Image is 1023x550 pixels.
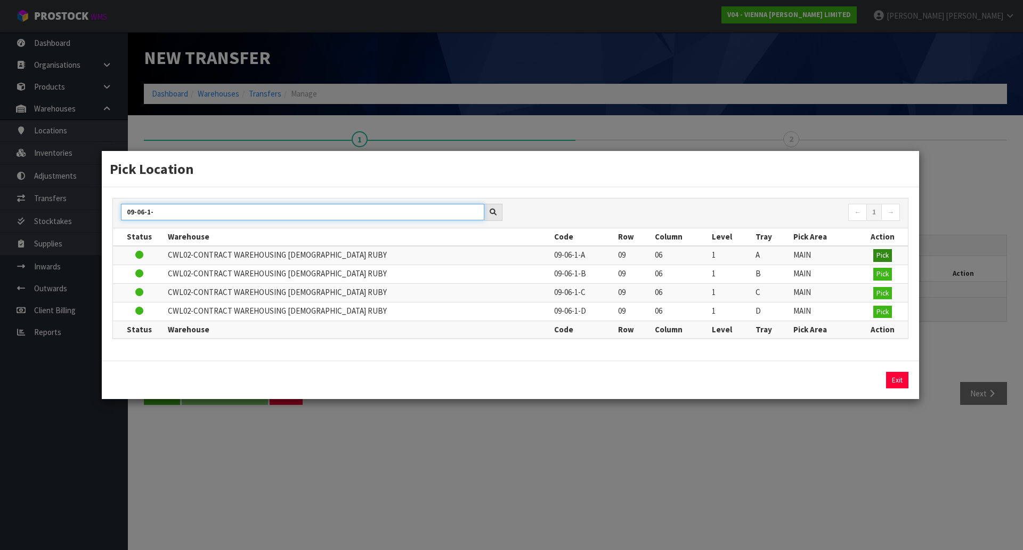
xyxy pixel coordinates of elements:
[113,321,165,338] th: Status
[709,246,753,265] td: 1
[791,228,858,245] th: Pick Area
[753,246,791,265] td: A
[652,321,709,338] th: Column
[165,246,551,265] td: CWL02-CONTRACT WAREHOUSING [DEMOGRAPHIC_DATA] RUBY
[652,246,709,265] td: 06
[551,246,615,265] td: 09-06-1-A
[165,283,551,302] td: CWL02-CONTRACT WAREHOUSING [DEMOGRAPHIC_DATA] RUBY
[876,307,889,316] span: Pick
[518,204,900,222] nav: Page navigation
[165,265,551,283] td: CWL02-CONTRACT WAREHOUSING [DEMOGRAPHIC_DATA] RUBY
[551,265,615,283] td: 09-06-1-B
[753,302,791,321] td: D
[709,228,753,245] th: Level
[551,302,615,321] td: 09-06-1-D
[652,265,709,283] td: 06
[615,246,652,265] td: 09
[791,321,858,338] th: Pick Area
[551,228,615,245] th: Code
[551,283,615,302] td: 09-06-1-C
[652,302,709,321] td: 06
[791,302,858,321] td: MAIN
[848,204,867,221] a: ←
[753,228,791,245] th: Tray
[615,321,652,338] th: Row
[753,265,791,283] td: B
[873,287,892,300] button: Pick
[791,246,858,265] td: MAIN
[709,302,753,321] td: 1
[881,204,900,221] a: →
[652,283,709,302] td: 06
[652,228,709,245] th: Column
[615,302,652,321] td: 09
[886,372,908,389] button: Exit
[551,321,615,338] th: Code
[615,228,652,245] th: Row
[866,204,882,221] a: 1
[873,249,892,262] button: Pick
[709,321,753,338] th: Level
[876,289,889,298] span: Pick
[165,302,551,321] td: CWL02-CONTRACT WAREHOUSING [DEMOGRAPHIC_DATA] RUBY
[709,265,753,283] td: 1
[110,159,911,179] h3: Pick Location
[873,268,892,281] button: Pick
[876,251,889,260] span: Pick
[857,321,908,338] th: Action
[615,265,652,283] td: 09
[165,321,551,338] th: Warehouse
[791,265,858,283] td: MAIN
[709,283,753,302] td: 1
[113,228,165,245] th: Status
[753,283,791,302] td: C
[857,228,908,245] th: Action
[791,283,858,302] td: MAIN
[873,306,892,318] button: Pick
[165,228,551,245] th: Warehouse
[876,269,889,278] span: Pick
[121,204,484,220] input: Search locations
[615,283,652,302] td: 09
[753,321,791,338] th: Tray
